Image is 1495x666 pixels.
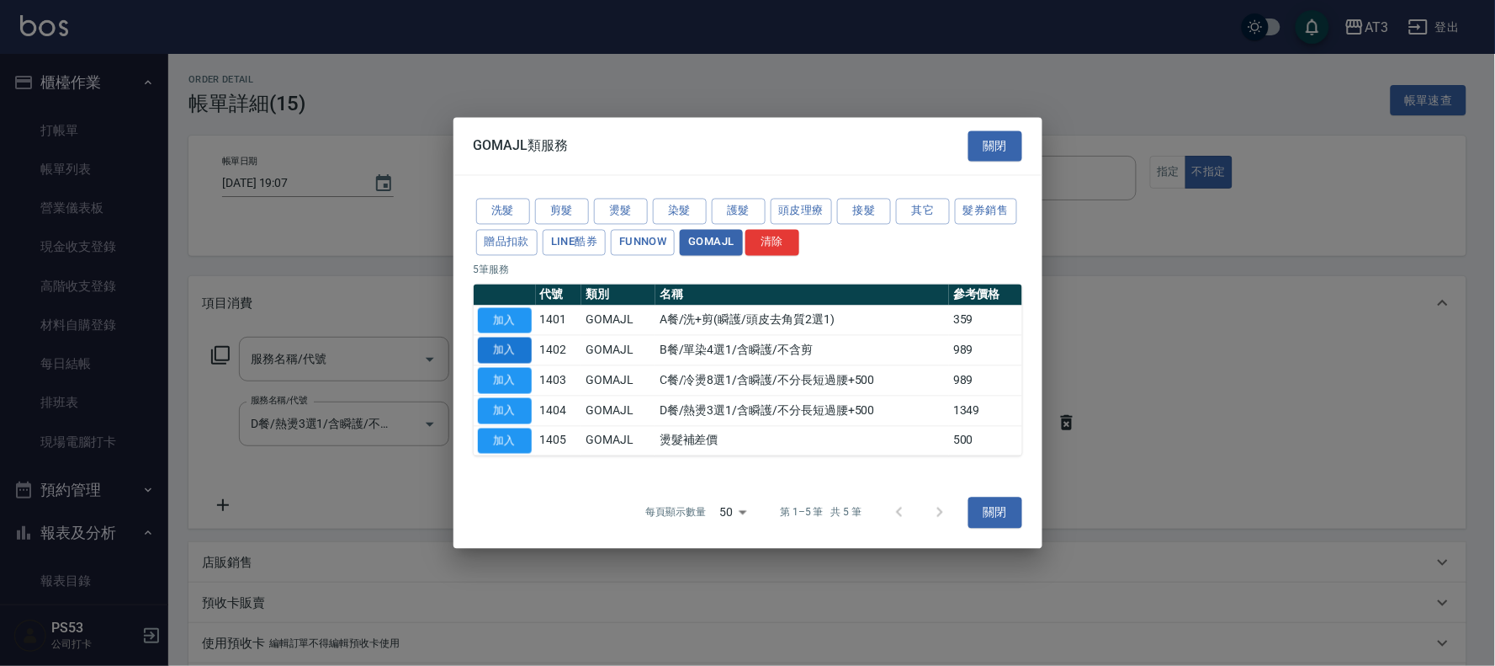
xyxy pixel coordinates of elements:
td: A餐/洗+剪(瞬護/頭皮去角質2選1) [655,306,949,336]
td: 1404 [536,396,582,426]
button: 加入 [478,397,532,424]
td: C餐/冷燙8選1/含瞬護/不分長短過腰+500 [655,365,949,396]
td: 1401 [536,306,582,336]
button: 其它 [896,199,950,225]
td: 燙髮補差價 [655,426,949,456]
p: 每頁顯示數量 [645,505,706,520]
td: GOMAJL [581,335,655,365]
button: 清除 [745,229,799,255]
th: 參考價格 [949,284,1021,306]
td: 1349 [949,396,1021,426]
td: 1402 [536,335,582,365]
button: 接髮 [837,199,891,225]
td: GOMAJL [581,426,655,456]
button: 加入 [478,338,532,364]
td: 359 [949,306,1021,336]
td: 1403 [536,365,582,396]
th: 類別 [581,284,655,306]
button: GOMAJL [680,229,742,255]
td: D餐/熱燙3選1/含瞬護/不分長短過腰+500 [655,396,949,426]
button: 燙髮 [594,199,648,225]
th: 代號 [536,284,582,306]
td: GOMAJL [581,396,655,426]
button: 加入 [478,307,532,333]
td: B餐/單染4選1/含瞬護/不含剪 [655,335,949,365]
td: GOMAJL [581,306,655,336]
td: 989 [949,365,1021,396]
span: GOMAJL類服務 [474,137,569,154]
button: FUNNOW [611,229,675,255]
button: 護髮 [712,199,766,225]
div: 50 [713,490,753,535]
td: 500 [949,426,1021,456]
button: 關閉 [968,131,1022,162]
td: 1405 [536,426,582,456]
button: 贈品扣款 [476,229,538,255]
button: 洗髮 [476,199,530,225]
td: GOMAJL [581,365,655,396]
button: 關閉 [968,498,1022,529]
button: LINE酷券 [543,229,606,255]
button: 頭皮理療 [771,199,833,225]
button: 加入 [478,428,532,454]
p: 第 1–5 筆 共 5 筆 [780,505,861,520]
th: 名稱 [655,284,949,306]
button: 染髮 [653,199,707,225]
button: 加入 [478,368,532,394]
p: 5 筆服務 [474,262,1022,277]
button: 髮券銷售 [955,199,1017,225]
button: 剪髮 [535,199,589,225]
td: 989 [949,335,1021,365]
